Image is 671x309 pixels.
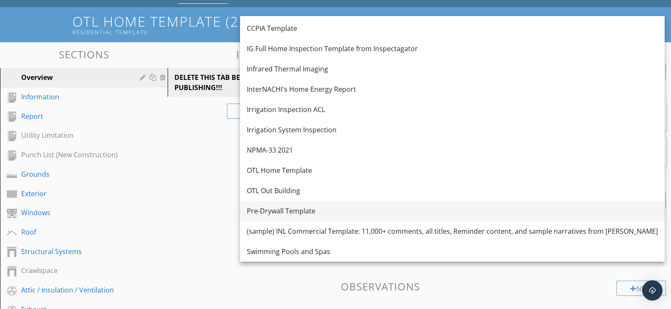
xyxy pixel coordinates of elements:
[247,186,658,196] div: OTL Out Building
[21,265,127,276] div: Crawlspace
[21,92,127,102] div: Information
[247,226,658,236] div: (sample) INL Commercial Template: 11,000+ comments, all titles, Reminder content, and sample narr...
[247,125,658,135] div: Irrigation System Inspection
[227,104,277,119] div: Item
[72,29,471,36] div: Residential Template
[174,72,299,93] div: DELETE THIS TAB BEFORE PUBLISHING!!!
[247,84,658,94] div: InterNACHI's Home Energy Report
[247,104,658,115] div: Irrigation Inspection ACL
[616,281,666,296] div: New
[168,49,335,60] h3: Items
[21,111,127,121] div: Report
[341,281,666,292] h3: Observations
[247,145,658,155] div: NPMA-33 2021
[247,64,658,74] div: Infrared Thermal Imaging
[247,44,658,54] div: IG Full Home Inspection Template from Inspectagator
[642,280,663,301] div: Open Intercom Messenger
[72,14,598,36] h1: OTL Home Template (2.0)
[21,285,127,295] div: Attic / Insulation / Ventilation
[247,165,658,175] div: OTL Home Template
[21,130,127,140] div: Utility Limitation
[21,246,127,257] div: Structural Systems
[247,246,658,257] div: Swimming Pools and Spas
[21,208,127,218] div: Windows
[247,206,658,216] div: Pre-Drywall Template
[247,23,658,33] div: CCPIA Template
[21,72,127,82] div: Overview
[21,150,127,160] div: Punch List (New Construction)
[21,169,127,179] div: Grounds
[21,189,127,199] div: Exterior
[21,227,127,237] div: Roof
